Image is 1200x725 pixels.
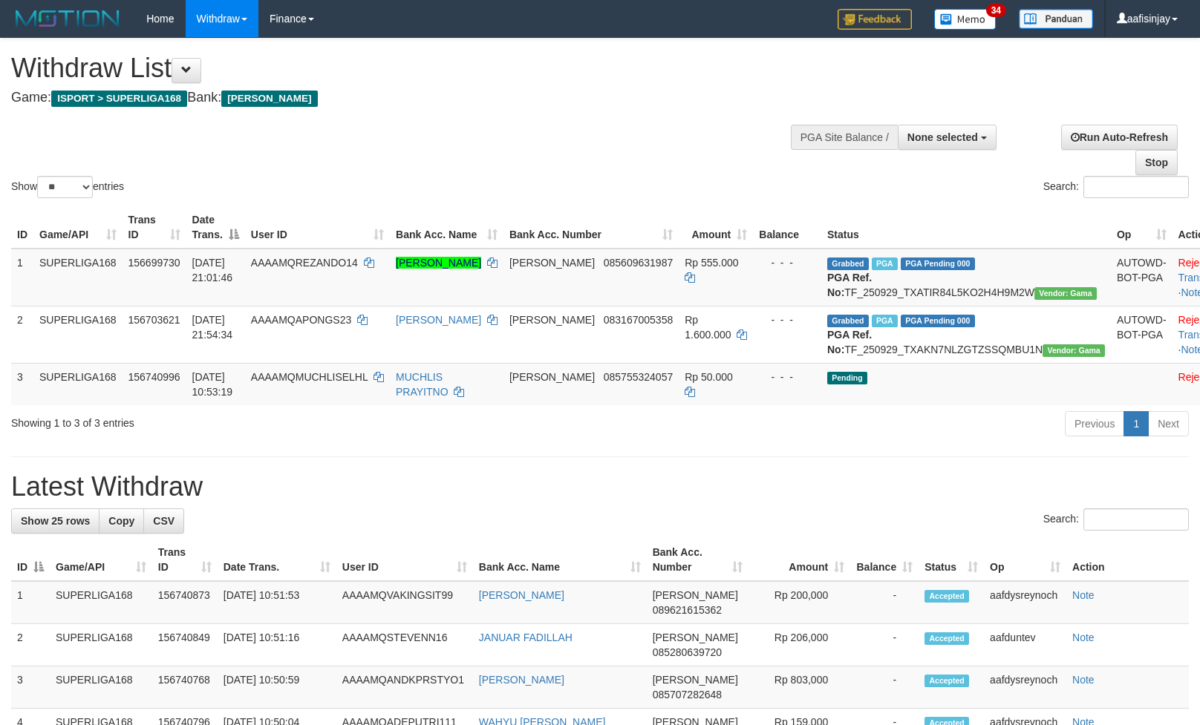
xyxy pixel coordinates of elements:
[1111,206,1173,249] th: Op: activate to sort column ascending
[1066,539,1189,581] th: Action
[850,624,919,666] td: -
[479,631,573,643] a: JANUAR FADILLAH
[986,4,1006,17] span: 34
[901,257,975,270] span: PGA Pending
[123,206,186,249] th: Trans ID: activate to sort column ascending
[984,539,1066,581] th: Op: activate to sort column ascending
[509,371,595,383] span: [PERSON_NAME]
[479,589,564,601] a: [PERSON_NAME]
[984,624,1066,666] td: aafduntev
[336,624,473,666] td: AAAAMQSTEVENN16
[838,9,912,30] img: Feedback.jpg
[336,666,473,709] td: AAAAMQANDKPRSTYO1
[218,581,336,624] td: [DATE] 10:51:53
[653,689,722,701] span: Copy 085707282648 to clipboard
[791,125,898,150] div: PGA Site Balance /
[509,314,595,326] span: [PERSON_NAME]
[850,539,919,581] th: Balance: activate to sort column ascending
[11,249,33,306] td: 1
[984,581,1066,624] td: aafdysreynoch
[827,329,872,355] b: PGA Ref. No:
[473,539,647,581] th: Bank Acc. Name: activate to sort column ascending
[153,515,175,527] span: CSV
[1111,249,1173,306] td: AUTOWD-BOT-PGA
[192,371,233,398] span: [DATE] 10:53:19
[33,249,123,306] td: SUPERLIGA168
[186,206,245,249] th: Date Trans.: activate to sort column descending
[11,176,124,198] label: Show entries
[872,315,898,327] span: Marked by aafchhiseyha
[128,257,180,269] span: 156699730
[749,666,851,709] td: Rp 803,000
[11,306,33,363] td: 2
[11,581,50,624] td: 1
[872,257,898,270] span: Marked by aafchhiseyha
[1061,125,1178,150] a: Run Auto-Refresh
[11,472,1189,502] h1: Latest Withdraw
[99,508,144,534] a: Copy
[1135,150,1178,175] a: Stop
[827,372,867,384] span: Pending
[11,410,489,430] div: Showing 1 to 3 of 3 entries
[50,539,152,581] th: Game/API: activate to sort column ascending
[21,515,90,527] span: Show 25 rows
[245,206,390,249] th: User ID: activate to sort column ascending
[759,370,815,384] div: - - -
[749,624,851,666] td: Rp 206,000
[152,539,218,581] th: Trans ID: activate to sort column ascending
[479,674,564,686] a: [PERSON_NAME]
[509,257,595,269] span: [PERSON_NAME]
[925,675,969,687] span: Accepted
[647,539,749,581] th: Bank Acc. Number: activate to sort column ascending
[152,624,218,666] td: 156740849
[396,257,481,269] a: [PERSON_NAME]
[11,7,124,30] img: MOTION_logo.png
[11,666,50,709] td: 3
[390,206,503,249] th: Bank Acc. Name: activate to sort column ascending
[679,206,753,249] th: Amount: activate to sort column ascending
[33,306,123,363] td: SUPERLIGA168
[1043,344,1105,357] span: Vendor URL: https://trx31.1velocity.biz
[653,631,738,643] span: [PERSON_NAME]
[51,91,187,107] span: ISPORT > SUPERLIGA168
[653,674,738,686] span: [PERSON_NAME]
[919,539,984,581] th: Status: activate to sort column ascending
[152,581,218,624] td: 156740873
[1043,508,1189,531] label: Search:
[192,314,233,341] span: [DATE] 21:54:34
[604,257,673,269] span: Copy 085609631987 to clipboard
[653,604,722,616] span: Copy 089621615362 to clipboard
[251,371,368,383] span: AAAAMQMUCHLISELHL
[251,257,358,269] span: AAAAMQREZANDO14
[759,312,815,327] div: - - -
[685,257,738,269] span: Rp 555.000
[11,624,50,666] td: 2
[898,125,997,150] button: None selected
[128,314,180,326] span: 156703621
[221,91,317,107] span: [PERSON_NAME]
[1072,674,1095,686] a: Note
[11,539,50,581] th: ID: activate to sort column descending
[11,363,33,405] td: 3
[128,371,180,383] span: 156740996
[827,315,869,327] span: Grabbed
[925,590,969,603] span: Accepted
[33,206,123,249] th: Game/API: activate to sort column ascending
[1083,176,1189,198] input: Search:
[218,539,336,581] th: Date Trans.: activate to sort column ascending
[850,581,919,624] td: -
[685,314,731,341] span: Rp 1.600.000
[984,666,1066,709] td: aafdysreynoch
[108,515,134,527] span: Copy
[749,581,851,624] td: Rp 200,000
[821,306,1111,363] td: TF_250929_TXAKN7NLZGTZSSQMBU1N
[218,666,336,709] td: [DATE] 10:50:59
[1065,411,1124,436] a: Previous
[396,371,449,398] a: MUCHLIS PRAYITNO
[901,315,975,327] span: PGA Pending
[850,666,919,709] td: -
[396,314,481,326] a: [PERSON_NAME]
[152,666,218,709] td: 156740768
[33,363,123,405] td: SUPERLIGA168
[50,666,152,709] td: SUPERLIGA168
